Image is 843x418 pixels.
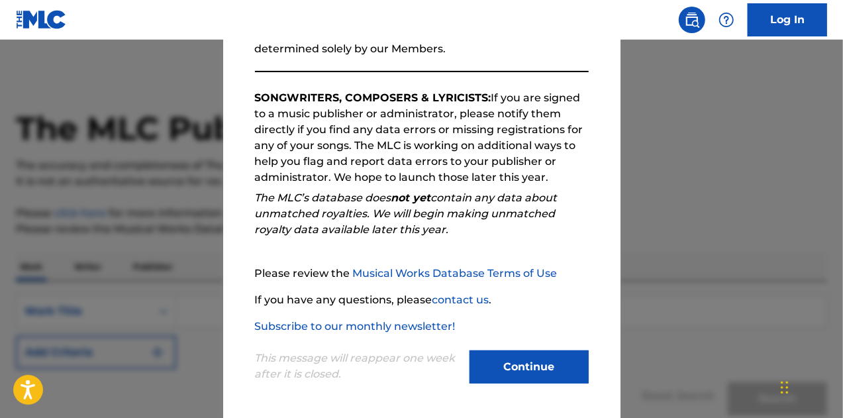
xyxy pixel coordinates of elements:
button: Continue [470,350,589,384]
iframe: Chat Widget [777,354,843,418]
div: Help [713,7,740,33]
a: Public Search [679,7,705,33]
img: search [684,12,700,28]
a: contact us [432,293,489,306]
p: The accuracy and completeness of The MLC’s data is determined solely by our Members. [255,25,589,57]
img: MLC Logo [16,10,67,29]
p: Please review the [255,266,589,282]
em: The MLC’s database does contain any data about unmatched royalties. We will begin making unmatche... [255,191,558,236]
a: Subscribe to our monthly newsletter! [255,320,456,333]
p: If you are signed to a music publisher or administrator, please notify them directly if you find ... [255,90,589,185]
strong: SONGWRITERS, COMPOSERS & LYRICISTS: [255,91,491,104]
div: Arrastrar [781,368,789,407]
p: This message will reappear one week after it is closed. [255,350,462,382]
a: Musical Works Database Terms of Use [353,267,558,280]
strong: not yet [391,191,431,204]
a: Log In [748,3,827,36]
p: If you have any questions, please . [255,292,589,308]
img: help [719,12,734,28]
div: Widget de chat [777,354,843,418]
